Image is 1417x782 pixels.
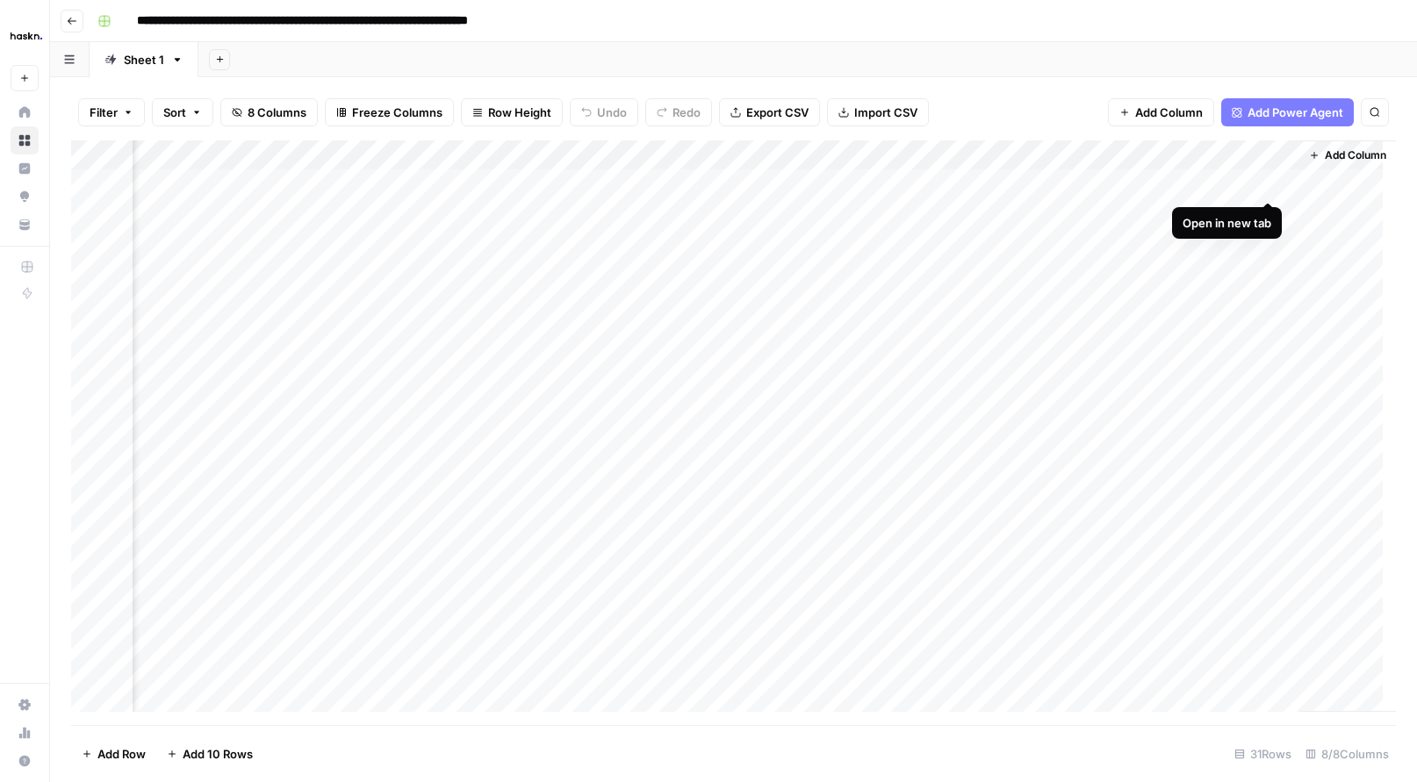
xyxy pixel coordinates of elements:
[11,691,39,719] a: Settings
[163,104,186,121] span: Sort
[827,98,929,126] button: Import CSV
[11,14,39,58] button: Workspace: Haskn
[570,98,638,126] button: Undo
[97,745,146,763] span: Add Row
[746,104,809,121] span: Export CSV
[1302,144,1393,167] button: Add Column
[645,98,712,126] button: Redo
[461,98,563,126] button: Row Height
[11,747,39,775] button: Help + Support
[11,719,39,747] a: Usage
[90,42,198,77] a: Sheet 1
[71,740,156,768] button: Add Row
[156,740,263,768] button: Add 10 Rows
[325,98,454,126] button: Freeze Columns
[11,183,39,211] a: Opportunities
[854,104,917,121] span: Import CSV
[1135,104,1203,121] span: Add Column
[124,51,164,68] div: Sheet 1
[220,98,318,126] button: 8 Columns
[352,104,442,121] span: Freeze Columns
[597,104,627,121] span: Undo
[1221,98,1354,126] button: Add Power Agent
[488,104,551,121] span: Row Height
[719,98,820,126] button: Export CSV
[1183,214,1271,232] div: Open in new tab
[152,98,213,126] button: Sort
[1108,98,1214,126] button: Add Column
[1298,740,1396,768] div: 8/8 Columns
[1227,740,1298,768] div: 31 Rows
[11,154,39,183] a: Insights
[90,104,118,121] span: Filter
[78,98,145,126] button: Filter
[183,745,253,763] span: Add 10 Rows
[11,98,39,126] a: Home
[1325,147,1386,163] span: Add Column
[248,104,306,121] span: 8 Columns
[1248,104,1343,121] span: Add Power Agent
[11,20,42,52] img: Haskn Logo
[673,104,701,121] span: Redo
[11,211,39,239] a: Your Data
[11,126,39,154] a: Browse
